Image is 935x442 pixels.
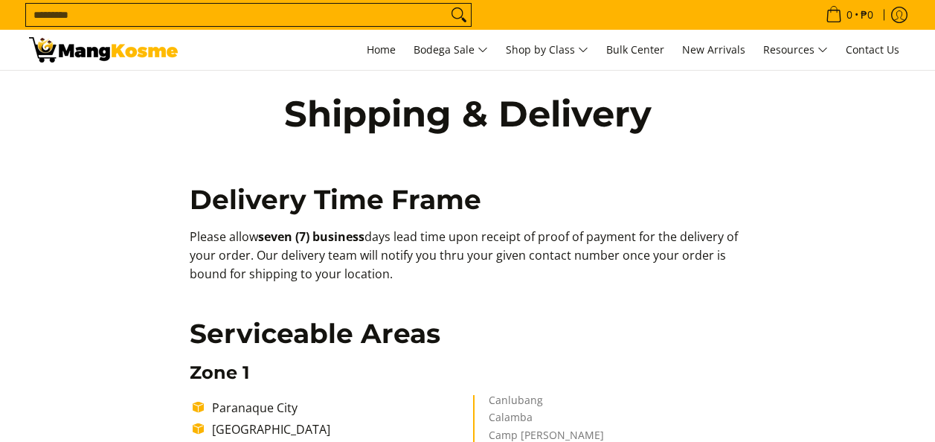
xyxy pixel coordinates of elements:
span: Bulk Center [606,42,664,57]
h3: Zone 1 [190,362,745,384]
nav: Main Menu [193,30,907,70]
span: Paranaque City [212,400,298,416]
p: Please allow days lead time upon receipt of proof of payment for the delivery of your order. Our ... [190,228,745,298]
span: • [821,7,878,23]
button: Search [447,4,471,26]
span: Home [367,42,396,57]
img: Shipping &amp; Delivery Page l Mang Kosme: Home Appliances Warehouse Sale! [29,37,178,63]
a: Home [359,30,403,70]
h2: Delivery Time Frame [190,183,745,217]
span: 0 [844,10,855,20]
b: seven (7) business [258,228,364,245]
li: [GEOGRAPHIC_DATA] [205,420,469,438]
span: Resources [763,41,828,60]
a: New Arrivals [675,30,753,70]
h2: Serviceable Areas [190,317,745,350]
a: Bulk Center [599,30,672,70]
span: Bodega Sale [414,41,488,60]
span: Contact Us [846,42,899,57]
a: Shop by Class [498,30,596,70]
a: Bodega Sale [406,30,495,70]
span: New Arrivals [682,42,745,57]
a: Contact Us [838,30,907,70]
span: ₱0 [858,10,875,20]
a: Resources [756,30,835,70]
span: Shop by Class [506,41,588,60]
li: Canlubang [489,395,730,413]
li: Calamba [489,412,730,430]
h1: Shipping & Delivery [252,92,684,136]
